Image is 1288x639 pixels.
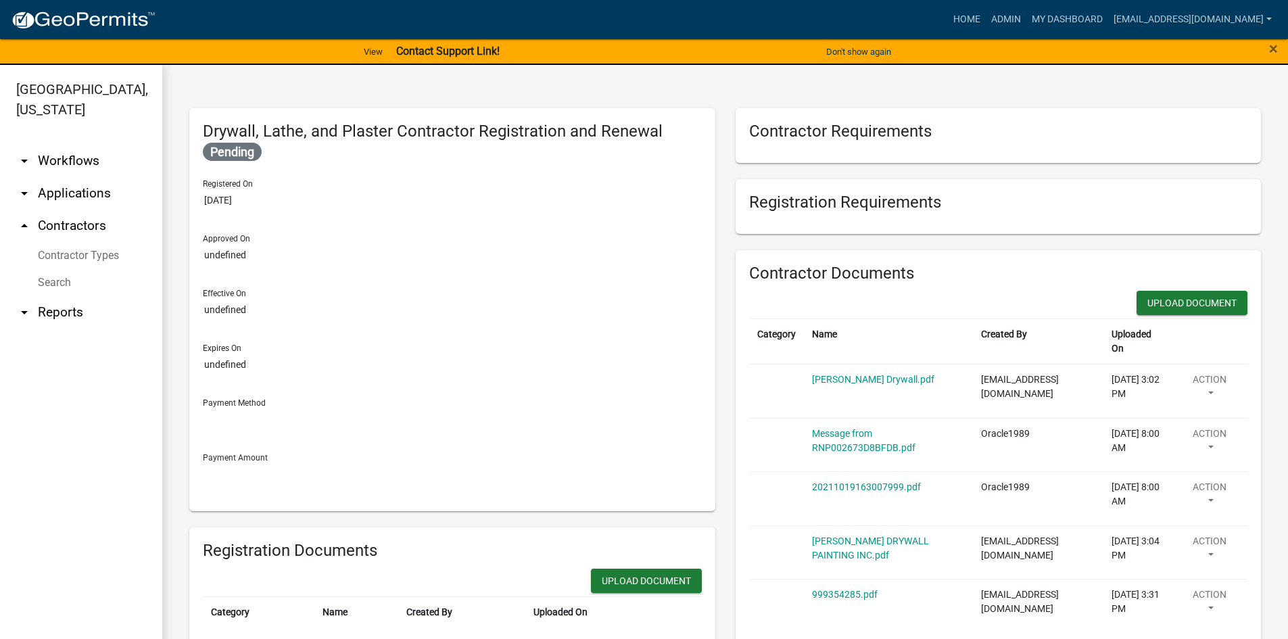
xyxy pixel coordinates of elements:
[812,589,878,600] a: 999354285.pdf
[16,153,32,169] i: arrow_drop_down
[973,319,1103,364] th: Created By
[749,264,1248,283] h6: Contractor Documents
[973,472,1103,526] td: Oracle1989
[398,597,525,628] th: Created By
[749,319,804,364] th: Category
[1103,579,1172,633] td: [DATE] 3:31 PM
[973,418,1103,472] td: Oracle1989
[1180,534,1239,568] button: Action
[1137,291,1247,318] wm-modal-confirm: New Document
[986,7,1026,32] a: Admin
[973,579,1103,633] td: [EMAIL_ADDRESS][DOMAIN_NAME]
[16,304,32,321] i: arrow_drop_down
[1103,525,1172,579] td: [DATE] 3:04 PM
[203,143,262,161] span: Pending
[1180,373,1239,406] button: Action
[1137,291,1247,315] button: Upload Document
[812,536,929,561] a: [PERSON_NAME] DRYWALL PAINTING INC.pdf
[1026,7,1108,32] a: My Dashboard
[358,41,388,63] a: View
[203,597,314,628] th: Category
[804,319,973,364] th: Name
[591,569,702,593] button: Upload Document
[973,525,1103,579] td: [EMAIL_ADDRESS][DOMAIN_NAME]
[203,122,702,161] h6: Drywall, Lathe, and Plaster Contractor Registration and Renewal
[1103,319,1172,364] th: Uploaded On
[749,193,1248,212] h6: Registration Requirements
[203,541,702,561] h6: Registration Documents
[314,597,398,628] th: Name
[812,428,915,453] a: Message from RNP002673D8BFDB.pdf
[1180,480,1239,514] button: Action
[821,41,897,63] button: Don't show again
[525,597,669,628] th: Uploaded On
[1180,427,1239,460] button: Action
[16,218,32,234] i: arrow_drop_up
[1103,364,1172,419] td: [DATE] 3:02 PM
[1108,7,1277,32] a: [EMAIL_ADDRESS][DOMAIN_NAME]
[749,122,1248,141] h6: Contractor Requirements
[948,7,986,32] a: Home
[16,185,32,202] i: arrow_drop_down
[973,364,1103,419] td: [EMAIL_ADDRESS][DOMAIN_NAME]
[1103,418,1172,472] td: [DATE] 8:00 AM
[591,569,702,596] wm-modal-confirm: New Document
[1269,41,1278,57] button: Close
[1103,472,1172,526] td: [DATE] 8:00 AM
[396,45,500,57] strong: Contact Support Link!
[812,481,921,492] a: 20211019163007999.pdf
[812,374,934,385] a: [PERSON_NAME] Drywall.pdf
[1269,39,1278,58] span: ×
[1180,588,1239,621] button: Action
